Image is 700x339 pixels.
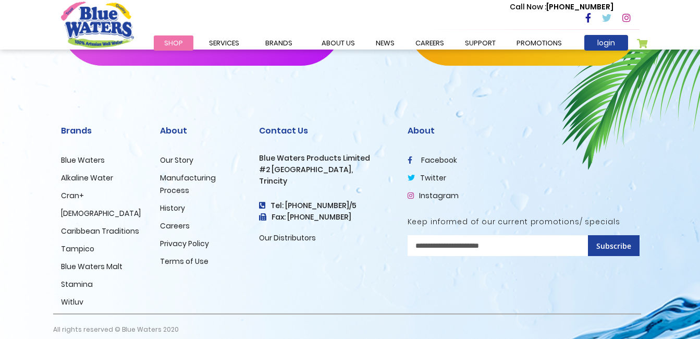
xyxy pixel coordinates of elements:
a: Blue Waters Malt [61,261,122,272]
a: Terms of Use [160,256,208,267]
h3: Fax: [PHONE_NUMBER] [259,213,392,222]
a: Manufacturing Process [160,173,216,196]
a: History [160,203,185,213]
a: Our Story [160,155,193,165]
a: Promotions [506,35,572,51]
a: [DEMOGRAPHIC_DATA] [61,208,141,219]
span: Shop [164,38,183,48]
a: store logo [61,2,134,47]
a: support [455,35,506,51]
h3: #2 [GEOGRAPHIC_DATA], [259,165,392,174]
p: [PHONE_NUMBER] [510,2,613,13]
a: about us [311,35,365,51]
a: Cran+ [61,190,84,201]
a: Caribbean Traditions [61,226,139,236]
a: Alkaline Water [61,173,113,183]
a: Stamina [61,279,93,289]
span: Services [209,38,239,48]
h2: Brands [61,126,144,136]
a: Witluv [61,297,83,307]
a: Blue Waters [61,155,105,165]
a: facebook [408,155,457,165]
a: Our Distributors [259,233,316,243]
a: Privacy Policy [160,238,209,249]
span: Brands [265,38,292,48]
a: login [584,35,628,51]
button: Subscribe [588,235,640,256]
span: Call Now : [510,2,546,12]
h2: About [160,126,243,136]
a: Careers [160,221,190,231]
h2: About [408,126,640,136]
h3: Blue Waters Products Limited [259,154,392,163]
h5: Keep informed of our current promotions/ specials [408,217,640,226]
a: News [365,35,405,51]
span: Subscribe [596,241,631,251]
a: careers [405,35,455,51]
h2: Contact Us [259,126,392,136]
a: Tampico [61,244,94,254]
h4: Tel: [PHONE_NUMBER]/5 [259,201,392,210]
h3: Trincity [259,177,392,186]
a: Instagram [408,190,459,201]
a: twitter [408,173,446,183]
